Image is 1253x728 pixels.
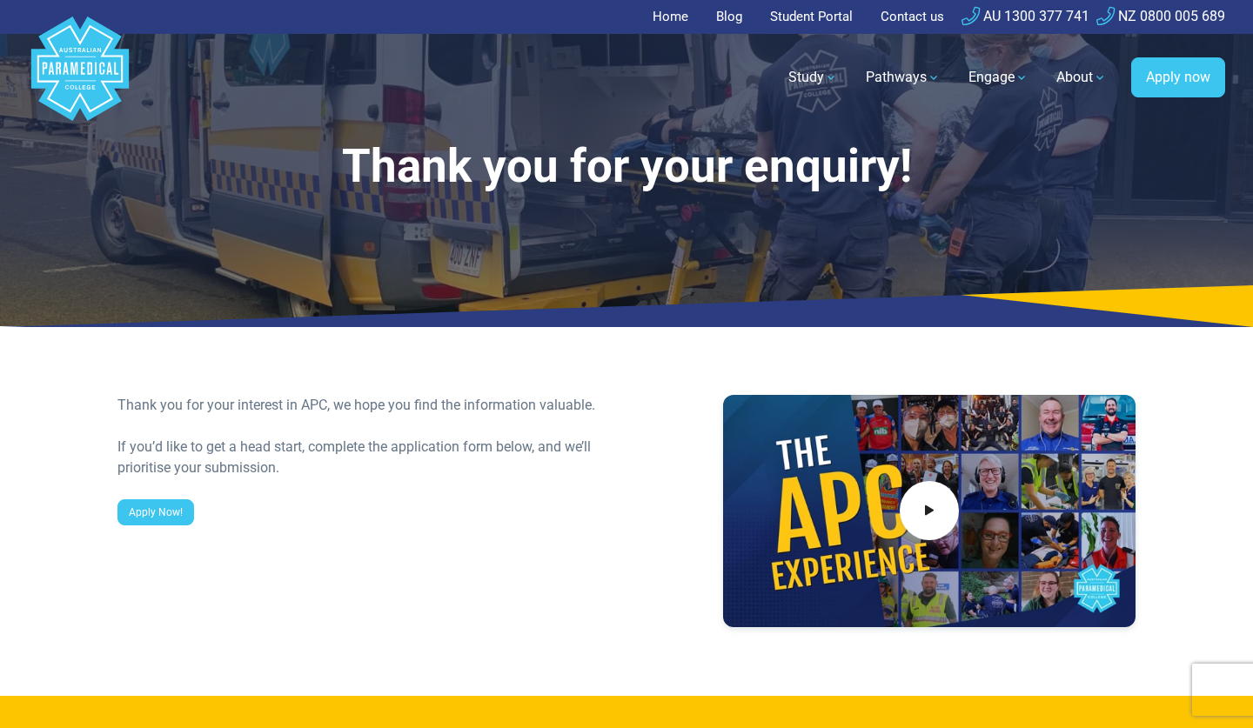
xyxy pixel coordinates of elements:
[958,53,1039,102] a: Engage
[1131,57,1225,97] a: Apply now
[962,8,1089,24] a: AU 1300 377 741
[117,437,616,478] div: If you’d like to get a head start, complete the application form below, and we’ll prioritise your...
[1046,53,1117,102] a: About
[1096,8,1225,24] a: NZ 0800 005 689
[117,395,616,416] div: Thank you for your interest in APC, we hope you find the information valuable.
[778,53,848,102] a: Study
[117,499,194,525] a: Apply Now!
[117,139,1136,194] h1: Thank you for your enquiry!
[28,34,132,122] a: Australian Paramedical College
[855,53,951,102] a: Pathways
